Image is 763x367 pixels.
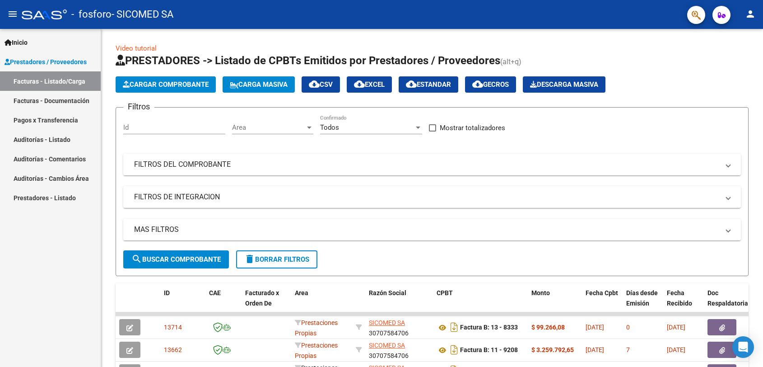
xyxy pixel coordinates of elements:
span: Prestadores / Proveedores [5,57,87,67]
span: Borrar Filtros [244,255,309,263]
datatable-header-cell: Fecha Cpbt [582,283,623,323]
mat-icon: person [745,9,756,19]
i: Descargar documento [448,320,460,334]
mat-icon: delete [244,254,255,264]
mat-expansion-panel-header: FILTROS DE INTEGRACION [123,186,741,208]
mat-icon: menu [7,9,18,19]
strong: $ 3.259.792,65 [531,346,574,353]
span: - fosforo [71,5,112,24]
button: Cargar Comprobante [116,76,216,93]
span: Area [232,123,305,132]
span: 13662 [164,346,182,353]
mat-icon: cloud_download [354,79,365,89]
span: Todos [320,123,339,132]
span: Fecha Recibido [667,289,692,307]
datatable-header-cell: Monto [528,283,582,323]
datatable-header-cell: Días desde Emisión [623,283,663,323]
datatable-header-cell: Doc Respaldatoria [704,283,758,323]
h3: Filtros [123,100,154,113]
span: CPBT [437,289,453,296]
mat-panel-title: MAS FILTROS [134,225,719,235]
i: Descargar documento [448,343,460,357]
span: 7 [626,346,630,353]
span: Doc Respaldatoria [707,289,748,307]
span: (alt+q) [500,57,521,66]
button: EXCEL [347,76,392,93]
span: ID [164,289,170,296]
span: Fecha Cpbt [586,289,618,296]
span: Prestaciones Propias [295,342,338,359]
mat-expansion-panel-header: MAS FILTROS [123,219,741,240]
datatable-header-cell: Razón Social [365,283,433,323]
span: Días desde Emisión [626,289,658,307]
span: PRESTADORES -> Listado de CPBTs Emitidos por Prestadores / Proveedores [116,54,500,67]
strong: $ 99.266,08 [531,324,565,331]
span: [DATE] [667,346,685,353]
button: Descarga Masiva [523,76,605,93]
span: [DATE] [586,324,604,331]
span: Carga Masiva [230,80,288,89]
span: Cargar Comprobante [123,80,209,89]
span: Inicio [5,38,28,47]
span: 0 [626,324,630,331]
button: Borrar Filtros [236,250,317,268]
mat-panel-title: FILTROS DE INTEGRACION [134,192,719,202]
button: Gecros [465,76,516,93]
span: Prestaciones Propias [295,319,338,337]
span: EXCEL [354,80,385,89]
mat-icon: cloud_download [472,79,483,89]
button: Carga Masiva [223,76,295,93]
datatable-header-cell: ID [160,283,205,323]
span: CAE [209,289,221,296]
span: Estandar [406,80,451,89]
span: Facturado x Orden De [245,289,279,307]
span: Monto [531,289,550,296]
span: - SICOMED SA [112,5,173,24]
strong: Factura B: 11 - 9208 [460,347,518,354]
span: Buscar Comprobante [131,255,221,263]
button: Estandar [399,76,458,93]
mat-icon: cloud_download [406,79,417,89]
span: [DATE] [586,346,604,353]
span: Descarga Masiva [530,80,598,89]
datatable-header-cell: Fecha Recibido [663,283,704,323]
span: 13714 [164,324,182,331]
span: [DATE] [667,324,685,331]
div: 30707584706 [369,318,429,337]
mat-icon: cloud_download [309,79,320,89]
div: Open Intercom Messenger [732,336,754,358]
span: SICOMED SA [369,342,405,349]
datatable-header-cell: CPBT [433,283,528,323]
a: Video tutorial [116,44,157,52]
div: 30707584706 [369,340,429,359]
app-download-masive: Descarga masiva de comprobantes (adjuntos) [523,76,605,93]
mat-icon: search [131,254,142,264]
span: Area [295,289,308,296]
mat-expansion-panel-header: FILTROS DEL COMPROBANTE [123,154,741,175]
span: Gecros [472,80,509,89]
span: SICOMED SA [369,319,405,326]
mat-panel-title: FILTROS DEL COMPROBANTE [134,160,719,169]
span: CSV [309,80,333,89]
button: CSV [302,76,340,93]
span: Mostrar totalizadores [440,122,505,133]
button: Buscar Comprobante [123,250,229,268]
datatable-header-cell: Facturado x Orden De [242,283,291,323]
span: Razón Social [369,289,406,296]
datatable-header-cell: Area [291,283,352,323]
strong: Factura B: 13 - 8333 [460,324,518,331]
datatable-header-cell: CAE [205,283,242,323]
